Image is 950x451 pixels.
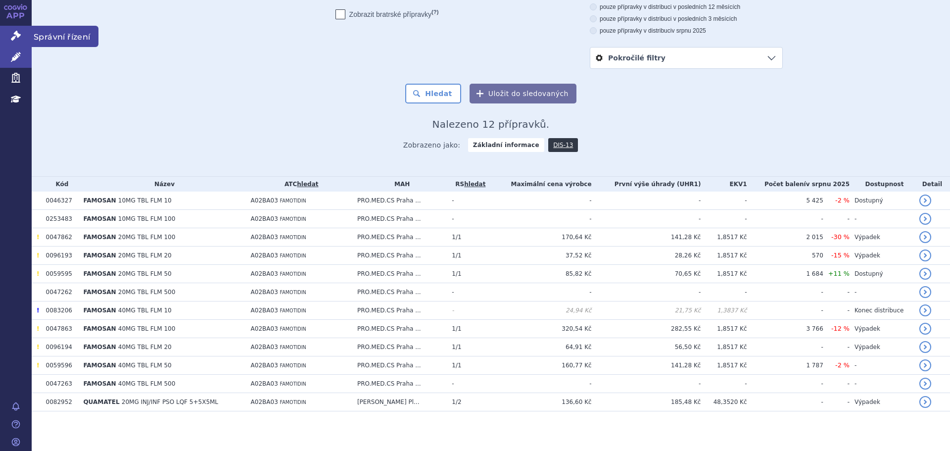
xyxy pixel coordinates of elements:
span: A02BA03 [251,399,278,405]
td: 56,50 Kč [592,338,701,356]
span: FAMOTIDIN [280,271,306,277]
span: 1/1 [452,270,461,277]
span: 40MG TBL FLM 100 [118,325,175,332]
td: 5 425 [747,192,823,210]
td: 3 766 [747,320,823,338]
td: - [701,192,747,210]
th: ATC [246,177,352,192]
td: 0046327 [41,192,79,210]
td: - [489,192,591,210]
td: PRO.MED.CS Praha ... [352,283,447,301]
td: 0083206 [41,301,79,320]
a: detail [919,250,931,261]
span: -15 % [831,251,850,259]
a: detail [919,378,931,390]
th: Název [78,177,245,192]
td: [PERSON_NAME] Pl... [352,393,447,411]
td: 141,28 Kč [592,356,701,375]
a: detail [919,396,931,408]
td: - [747,283,823,301]
span: FAMOSAN [83,252,116,259]
span: 20MG TBL FLM 50 [118,270,172,277]
td: - [850,283,914,301]
label: pouze přípravky v distribuci v posledních 3 měsících [590,15,783,23]
th: Detail [914,177,950,192]
td: PRO.MED.CS Praha ... [352,210,447,228]
span: Tento přípravek má DNC/DoÚ. [37,234,39,241]
td: - [850,210,914,228]
span: Zobrazeno jako: [403,138,461,152]
strong: Základní informace [468,138,544,152]
th: EKV1 [701,177,747,192]
span: FAMOSAN [83,362,116,369]
th: Kód [41,177,79,192]
span: -30 % [831,233,850,241]
span: Správní řízení [32,26,98,47]
td: - [447,283,489,301]
span: -12 % [831,325,850,332]
span: 40MG TBL FLM 10 [118,307,172,314]
td: 0253483 [41,210,79,228]
td: 85,82 Kč [489,265,591,283]
a: DIS-13 [548,138,578,152]
span: Tento přípravek má DNC/DoÚ. [37,344,39,351]
span: FAMOTIDIN [280,363,306,368]
td: - [823,393,850,411]
span: v srpnu 2025 [671,27,706,34]
span: 20MG INJ/INF PSO LQF 5+5X5ML [122,399,218,405]
span: FAMOTIDIN [280,216,306,222]
td: 1,8517 Kč [701,247,747,265]
span: Tento přípravek má DNC/DoÚ. [37,362,39,369]
span: FAMOTIDIN [280,400,306,405]
td: - [823,338,850,356]
td: 0047862 [41,228,79,247]
a: detail [919,323,931,335]
th: Počet balení [747,177,850,192]
td: 320,54 Kč [489,320,591,338]
span: 10MG TBL FLM 10 [118,197,172,204]
th: Maximální cena výrobce [489,177,591,192]
span: A02BA03 [251,344,278,351]
span: 20MG TBL FLM 500 [118,289,175,296]
span: Tento přípravek má DNC/DoÚ. [37,325,39,332]
td: 141,28 Kč [592,228,701,247]
td: 160,77 Kč [489,356,591,375]
td: Výpadek [850,247,914,265]
td: 1 684 [747,265,823,283]
span: FAMOSAN [83,325,116,332]
td: - [489,283,591,301]
a: Pokročilé filtry [590,48,782,68]
a: detail [919,304,931,316]
td: - [592,283,701,301]
td: - [447,210,489,228]
span: FAMOTIDIN [280,198,306,203]
label: Zobrazit bratrské přípravky [335,9,439,19]
th: První výše úhrady (UHR1) [592,177,701,192]
td: PRO.MED.CS Praha ... [352,228,447,247]
span: A02BA03 [251,197,278,204]
td: - [747,393,823,411]
td: - [447,192,489,210]
span: FAMOTIDIN [280,308,306,313]
span: Tento přípravek má DNC/DoÚ. [37,270,39,277]
td: - [701,283,747,301]
td: - [823,375,850,393]
td: 1 787 [747,356,823,375]
td: - [701,375,747,393]
td: 0059596 [41,356,79,375]
td: 28,26 Kč [592,247,701,265]
td: Výpadek [850,320,914,338]
td: 282,55 Kč [592,320,701,338]
td: - [823,301,850,320]
th: RS [447,177,489,192]
span: FAMOSAN [83,380,116,387]
span: FAMOSAN [83,234,116,241]
td: Konec distribuce [850,301,914,320]
abbr: (?) [431,9,438,15]
span: FAMOTIDIN [280,345,306,350]
td: PRO.MED.CS Praha ... [352,356,447,375]
span: A02BA03 [251,234,278,241]
span: -2 % [835,197,850,204]
td: Výpadek [850,338,914,356]
td: PRO.MED.CS Praha ... [352,338,447,356]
